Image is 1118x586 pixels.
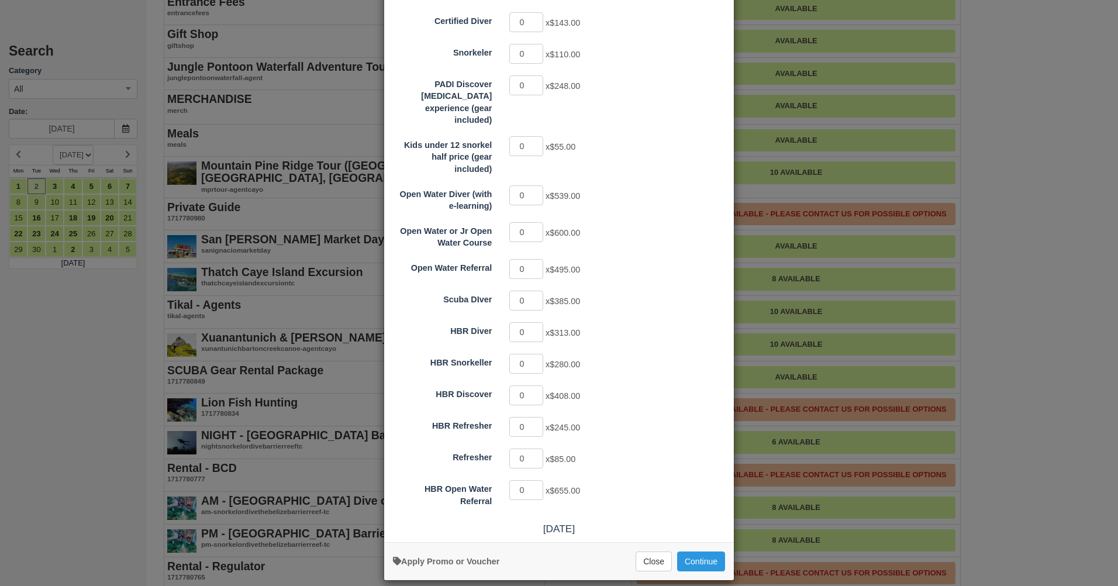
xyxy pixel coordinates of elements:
span: x [546,391,580,401]
span: x [546,81,580,91]
label: Refresher [384,447,501,464]
span: x [546,486,580,495]
label: HBR Open Water Referral [384,479,501,507]
input: Open Water Referral [509,259,543,279]
input: HBR Discover [509,385,543,405]
span: x [546,265,580,274]
label: HBR Snorkeller [384,353,501,369]
label: Open Water Referral [384,258,501,274]
label: Scuba DIver [384,289,501,306]
span: x [546,423,580,432]
span: $245.00 [550,423,580,432]
span: x [546,18,580,27]
span: $110.00 [550,50,580,59]
label: Snorkeler [384,43,501,59]
input: Scuba DIver [509,291,543,311]
input: HBR Open Water Referral [509,480,543,500]
span: x [546,142,575,151]
input: Kids under 12 snorkel half price (gear included) [509,136,543,156]
span: $600.00 [550,228,580,237]
span: $539.00 [550,191,580,201]
span: [DATE] [543,523,575,535]
span: $85.00 [550,454,575,464]
input: HBR Refresher [509,417,543,437]
label: HBR Discover [384,384,501,401]
label: Certified Diver [384,11,501,27]
span: $495.00 [550,265,580,274]
span: x [546,297,580,306]
span: $408.00 [550,391,580,401]
span: x [546,228,580,237]
label: HBR Diver [384,321,501,337]
input: Open Water or Jr Open Water Course [509,222,543,242]
span: x [546,191,580,201]
span: $248.00 [550,81,580,91]
span: x [546,360,580,369]
input: Refresher [509,449,543,468]
span: $385.00 [550,297,580,306]
input: HBR Snorkeller [509,354,543,374]
span: $313.00 [550,328,580,337]
span: x [546,50,580,59]
input: Certified Diver [509,12,543,32]
input: HBR Diver [509,322,543,342]
span: $55.00 [550,142,575,151]
span: $143.00 [550,18,580,27]
a: Apply Voucher [393,557,499,566]
span: x [546,328,580,337]
label: Open Water or Jr Open Water Course [384,221,501,249]
input: Open Water Diver (with e-learning) [509,185,543,205]
span: $655.00 [550,486,580,495]
label: PADI Discover Scuba Diving experience (gear included) [384,74,501,126]
label: Open Water Diver (with e-learning) [384,184,501,212]
input: Snorkeler [509,44,543,64]
label: HBR Refresher [384,416,501,432]
label: Kids under 12 snorkel half price (gear included) [384,135,501,175]
span: x [546,454,575,464]
button: Close [636,551,672,571]
button: Add to Booking [677,551,725,571]
input: PADI Discover Scuba Diving experience (gear included) [509,75,543,95]
span: $280.00 [550,360,580,369]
